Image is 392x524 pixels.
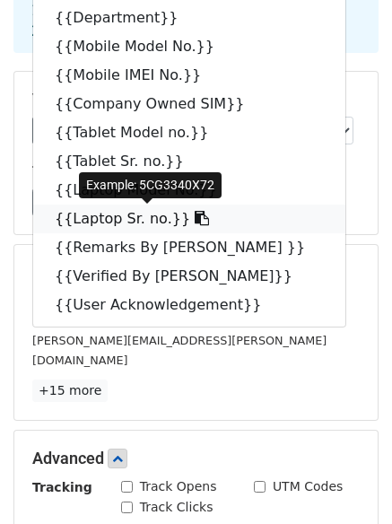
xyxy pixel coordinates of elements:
a: {{Company Owned SIM}} [33,90,345,118]
div: Example: 5CG3340X72 [79,172,222,198]
a: {{Verified By [PERSON_NAME]}} [33,262,345,291]
label: Track Opens [140,477,217,496]
a: {{Department}} [33,4,345,32]
label: Track Clicks [140,498,213,517]
iframe: Chat Widget [302,438,392,524]
a: {{Laptop Sr. no.}} [33,205,345,233]
strong: Tracking [32,480,92,494]
small: [PERSON_NAME][EMAIL_ADDRESS][PERSON_NAME][DOMAIN_NAME] [32,334,327,368]
a: {{Laptop Model No.}} [33,176,345,205]
a: {{Remarks By [PERSON_NAME] }} [33,233,345,262]
h5: Advanced [32,449,360,468]
a: {{User Acknowledgement}} [33,291,345,319]
div: 1. Write your email in Gmail 2. Click [18,1,374,42]
a: {{Mobile IMEI No.}} [33,61,345,90]
label: UTM Codes [273,477,343,496]
a: {{Tablet Model no.}} [33,118,345,147]
a: +15 more [32,380,108,402]
a: {{Tablet Sr. no.}} [33,147,345,176]
a: {{Mobile Model No.}} [33,32,345,61]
